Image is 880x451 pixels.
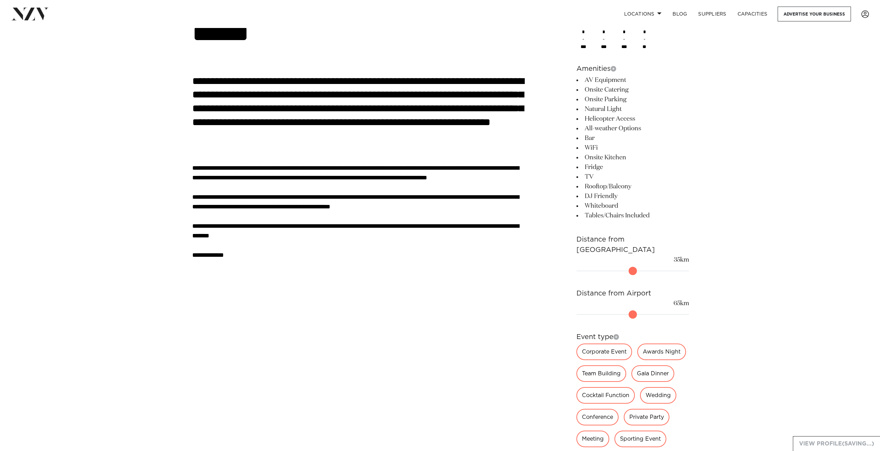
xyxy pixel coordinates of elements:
[576,344,632,360] div: Corporate Event
[576,64,689,74] h6: Amenities
[576,124,689,133] li: All-weather Options
[576,75,689,85] li: AV Equipment
[624,409,669,425] div: Private Party
[617,13,631,50] div: -
[576,191,689,201] li: DJ Friendly
[614,431,666,447] div: Sporting Event
[576,332,689,342] h6: Event type
[576,133,689,143] li: Bar
[576,182,689,191] li: Rooftop/Balcony
[576,234,689,255] h6: Distance from [GEOGRAPHIC_DATA]
[576,409,619,425] div: Conference
[640,387,676,404] div: Wedding
[674,255,689,265] output: 35km
[619,7,667,21] a: Locations
[576,143,689,153] li: WiFi
[576,288,689,299] h6: Distance from Airport
[576,365,626,382] div: Team Building
[576,211,689,220] li: Tables/Chairs Included
[576,114,689,124] li: Helicopter Access
[576,13,590,50] div: -
[576,162,689,172] li: Fridge
[667,7,693,21] a: BLOG
[778,7,851,21] a: Advertise your business
[631,365,674,382] div: Gala Dinner
[638,13,651,50] div: -
[693,7,732,21] a: SUPPLIERS
[576,431,609,447] div: Meeting
[11,8,49,20] img: nzv-logo.png
[576,95,689,104] li: Onsite Parking
[732,7,773,21] a: Capacities
[576,387,635,404] div: Cocktail Function
[674,299,689,308] output: 65km
[637,344,686,360] div: Awards Night
[576,201,689,211] li: Whiteboard
[576,104,689,114] li: Natural Light
[576,85,689,95] li: Onsite Catering
[576,153,689,162] li: Onsite Kitchen
[597,13,611,50] div: -
[576,172,689,182] li: TV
